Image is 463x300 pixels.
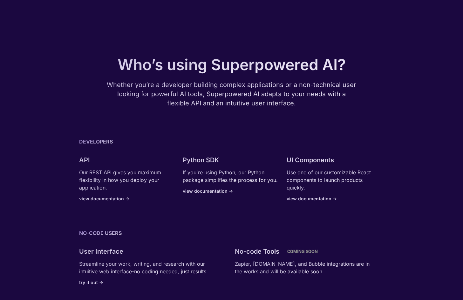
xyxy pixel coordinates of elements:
[79,280,219,285] p: try it out ->
[235,248,279,255] p: No-code Tools
[79,230,122,236] p: NO-CODE USERS
[287,169,383,191] p: Use one of our customizable React components to launch products quickly.
[287,156,383,164] p: UI Components
[79,248,219,255] p: User Interface
[118,55,346,74] p: Who’s using Superpowered AI?
[79,196,175,201] p: view documentation ->
[183,188,279,194] p: view documentation ->
[79,156,175,164] p: API
[106,80,357,108] p: Whether you’re a developer building complex applications or a non-technical user looking for powe...
[287,196,383,201] p: view documentation ->
[79,169,175,191] p: Our REST API gives you maximum flexibility in how you deploy your application.
[235,260,375,275] p: Zapier, [DOMAIN_NAME], and Bubble integrations are in the works and will be available soon.
[79,260,219,275] p: Streamline your work, writing, and research with our intuitive web interface-no coding needed, ju...
[287,249,318,254] p: COMING SOON
[183,156,279,164] p: Python SDK
[79,138,113,145] p: DEVELOPERS
[183,169,279,184] p: If you're using Python, our Python package simplifies the process for you.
